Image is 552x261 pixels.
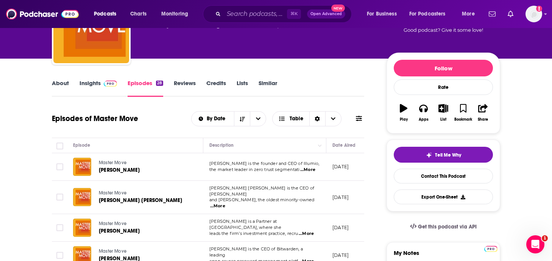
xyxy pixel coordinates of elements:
button: List [433,99,453,126]
span: Charts [130,9,147,19]
button: open menu [156,8,198,20]
p: [DATE] [332,252,349,258]
a: Master Move [99,190,189,197]
button: Apps [413,99,433,126]
a: Contact This Podcast [394,169,493,183]
span: the market leader in zero trust segmentati [209,167,299,172]
span: 1 [542,235,548,241]
p: [DATE] [332,163,349,170]
span: leads the firm’s investment practice, recru [209,231,298,236]
button: open menu [192,116,234,121]
span: [PERSON_NAME] is the CEO of Bitwarden, a leading [209,246,303,258]
span: ...More [299,231,314,237]
a: InsightsPodchaser Pro [80,79,117,97]
img: tell me why sparkle [426,152,432,158]
a: Episodes28 [128,79,163,97]
button: Show profile menu [525,6,542,22]
span: New [331,5,345,12]
span: Master Move [99,249,126,254]
span: Open Advanced [310,12,342,16]
a: Charts [125,8,151,20]
div: 28 [156,81,163,86]
div: Share [478,117,488,122]
a: Master Move [99,160,189,166]
a: [PERSON_NAME] [99,227,189,235]
img: Podchaser - Follow, Share and Rate Podcasts [6,7,79,21]
a: Get this podcast via API [404,217,483,236]
span: Podcasts [94,9,116,19]
span: [PERSON_NAME] [PERSON_NAME] is the CEO of [PERSON_NAME] [209,185,314,197]
div: Play [400,117,408,122]
a: [PERSON_NAME] [PERSON_NAME] [99,197,189,204]
button: Open AdvancedNew [307,9,345,19]
div: Rate [394,79,493,95]
button: Choose View [272,111,341,126]
a: Show notifications dropdown [486,8,499,20]
button: Share [473,99,493,126]
p: [DATE] [332,194,349,200]
span: ⌘ K [287,9,301,19]
span: Toggle select row [56,163,63,170]
a: Master Move [99,248,189,255]
div: Bookmark [454,117,472,122]
span: Master Move [99,221,126,226]
div: Date Aired [332,141,356,150]
iframe: Intercom live chat [526,235,544,253]
button: open menu [362,8,406,20]
a: Lists [237,79,248,97]
span: For Business [367,9,397,19]
a: Master Move [99,221,189,227]
img: Podchaser Pro [484,246,497,252]
span: More [462,9,475,19]
div: Sort Direction [309,112,325,126]
span: [PERSON_NAME] is a Partner at [GEOGRAPHIC_DATA], where she [209,219,281,230]
button: Follow [394,60,493,76]
button: Export One-Sheet [394,190,493,204]
a: About [52,79,69,97]
h1: Episodes of Master Move [52,114,138,123]
span: Monitoring [161,9,188,19]
span: [PERSON_NAME] [99,228,140,234]
a: Credits [206,79,226,97]
a: Show notifications dropdown [505,8,516,20]
span: Toggle select row [56,224,63,231]
span: ...More [210,203,225,209]
span: Master Move [99,160,126,165]
span: By Date [207,116,228,121]
button: Play [394,99,413,126]
div: Search podcasts, credits, & more... [210,5,359,23]
span: Table [290,116,303,121]
div: Apps [419,117,429,122]
input: Search podcasts, credits, & more... [224,8,287,20]
span: [PERSON_NAME] [99,167,140,173]
button: Column Actions [315,141,324,150]
span: Get this podcast via API [418,224,477,230]
button: open menu [250,112,266,126]
span: Logged in as hsmelter [525,6,542,22]
img: User Profile [525,6,542,22]
span: [PERSON_NAME] [PERSON_NAME] [99,197,182,204]
button: Sort Direction [234,112,250,126]
button: Bookmark [453,99,473,126]
a: Pro website [484,245,497,252]
p: [DATE] [332,224,349,231]
div: Description [209,141,234,150]
span: Master Move [99,190,126,196]
span: [PERSON_NAME] is the founder and CEO of Illumio, [209,161,319,166]
img: Podchaser Pro [104,81,117,87]
a: Similar [259,79,277,97]
span: Toggle select row [56,252,63,259]
div: List [440,117,446,122]
span: and [PERSON_NAME], the oldest minority-owned [209,197,315,202]
span: ...More [300,167,315,173]
button: open menu [89,8,126,20]
span: Good podcast? Give it some love! [404,27,483,33]
a: Reviews [174,79,196,97]
svg: Add a profile image [536,6,542,12]
span: For Podcasters [409,9,446,19]
button: tell me why sparkleTell Me Why [394,147,493,163]
div: Episode [73,141,90,150]
span: Toggle select row [56,194,63,200]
